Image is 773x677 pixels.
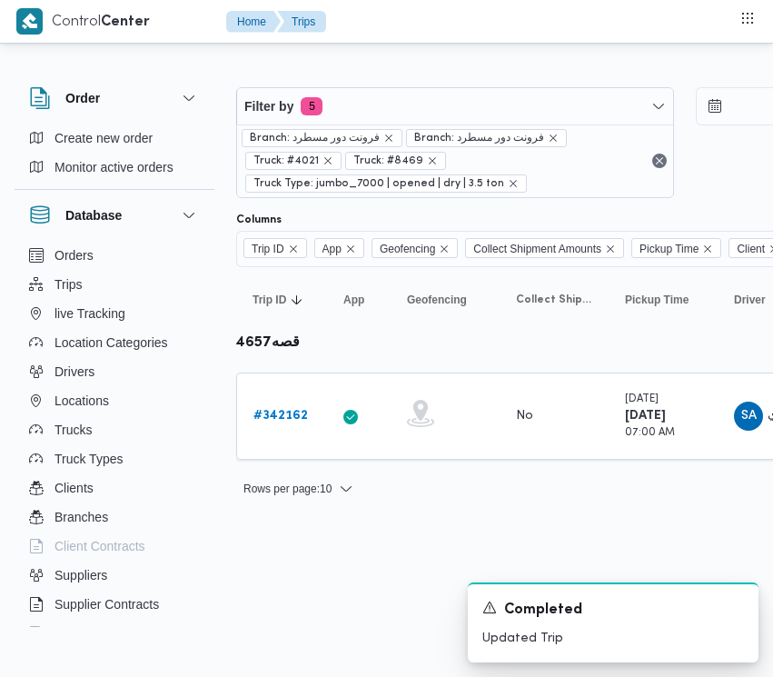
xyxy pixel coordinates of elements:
span: Client Contracts [55,535,145,557]
span: Branches [55,506,108,528]
span: Collect Shipment Amounts [473,239,601,259]
button: Trips [22,270,207,299]
button: Trucks [22,415,207,444]
span: Truck Type: jumbo_7000 | opened | dry | 3.5 ton [253,175,504,192]
span: Trip ID [243,238,307,258]
span: Truck: #4021 [245,152,342,170]
span: Truck: #8469 [353,153,423,169]
button: Suppliers [22,561,207,590]
h3: Database [65,204,122,226]
button: Filter by5 active filters [237,88,673,124]
span: Devices [55,622,100,644]
span: Truck Types [55,448,123,470]
button: Truck Types [22,444,207,473]
button: Remove Pickup Time from selection in this group [702,244,713,254]
a: #342162 [253,405,308,427]
button: Locations [22,386,207,415]
span: Geofencing [380,239,435,259]
button: live Tracking [22,299,207,328]
h3: Order [65,87,100,109]
button: Create new order [22,124,207,153]
span: Locations [55,390,109,412]
button: Remove [649,150,670,172]
button: Trip IDSorted in descending order [245,285,318,314]
span: Truck: #4021 [253,153,319,169]
span: Driver [734,293,766,307]
button: Pickup Time [618,285,709,314]
span: Trip ID [252,239,284,259]
button: Remove Trip ID from selection in this group [288,244,299,254]
span: Pickup Time [631,238,721,258]
span: Pickup Time [625,293,689,307]
p: Updated Trip [482,629,744,648]
span: App [322,239,342,259]
span: Supplier Contracts [55,593,159,615]
button: Clients [22,473,207,503]
button: remove selected entity [383,133,394,144]
div: Notification [482,599,744,622]
span: Rows per page : 10 [243,478,332,500]
label: Columns [236,213,282,227]
span: Branch: فرونت دور مسطرد [414,130,544,146]
button: Geofencing [400,285,491,314]
div: Order [15,124,214,189]
span: Filter by [244,95,293,117]
button: remove selected entity [322,155,333,166]
button: Devices [22,619,207,648]
span: Location Categories [55,332,168,353]
button: Branches [22,503,207,532]
span: Trip ID; Sorted in descending order [253,293,286,307]
button: Monitor active orders [22,153,207,182]
span: 5 active filters [301,97,322,115]
button: Location Categories [22,328,207,357]
button: Remove Collect Shipment Amounts from selection in this group [605,244,616,254]
span: Create new order [55,127,153,149]
span: Drivers [55,361,94,383]
button: Rows per page:10 [236,478,361,500]
span: App [314,238,364,258]
b: [DATE] [625,410,666,422]
span: Branch: فرونت دور مسطرد [406,129,567,147]
span: Trips [55,274,83,295]
span: live Tracking [55,303,125,324]
button: Home [226,11,281,33]
button: remove selected entity [548,133,559,144]
span: Collect Shipment Amounts [516,293,592,307]
span: Geofencing [407,293,467,307]
div: Database [15,241,214,634]
span: Monitor active orders [55,156,173,178]
div: No [516,408,533,424]
small: 07:00 AM [625,428,675,438]
span: Geofencing [372,238,458,258]
button: Orders [22,241,207,270]
button: Trips [277,11,326,33]
span: Branch: فرونت دور مسطرد [242,129,402,147]
button: remove selected entity [427,155,438,166]
span: Orders [55,244,94,266]
span: Collect Shipment Amounts [465,238,624,258]
span: Completed [504,600,582,622]
button: Database [29,204,200,226]
div: Sabri Aiamun Sabri Abadalsaid [734,402,763,431]
small: [DATE] [625,394,659,404]
button: Remove App from selection in this group [345,244,356,254]
button: Order [29,87,200,109]
img: X8yXhbKr1z7QwAAAABJRU5ErkJggg== [16,8,43,35]
button: Supplier Contracts [22,590,207,619]
button: Client Contracts [22,532,207,561]
svg: Sorted in descending order [290,293,304,307]
button: remove selected entity [508,178,519,189]
button: Remove Geofencing from selection in this group [439,244,450,254]
span: Truck: #8469 [345,152,446,170]
span: Branch: فرونت دور مسطرد [250,130,380,146]
span: Client [737,239,765,259]
span: Truck Type: jumbo_7000 | opened | dry | 3.5 ton [245,174,527,193]
span: Pickup Time [639,239,699,259]
button: App [336,285,382,314]
span: Trucks [55,419,92,441]
b: قصه4657 [236,336,300,350]
button: Drivers [22,357,207,386]
span: Clients [55,477,94,499]
b: # 342162 [253,410,308,422]
b: Center [101,15,150,29]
